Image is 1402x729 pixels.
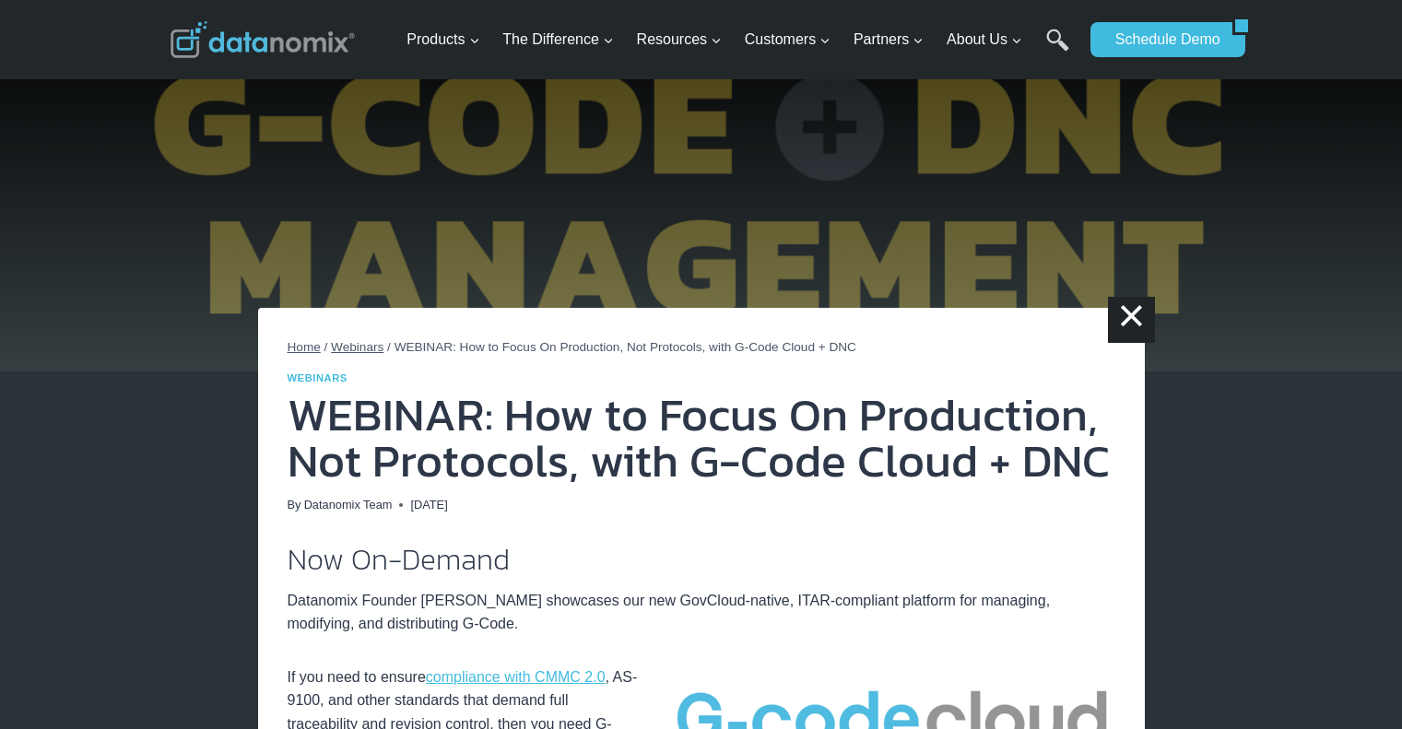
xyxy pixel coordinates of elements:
[854,28,924,52] span: Partners
[304,498,393,511] a: Datanomix Team
[288,372,348,383] a: Webinars
[395,340,856,354] span: WEBINAR: How to Focus On Production, Not Protocols, with G-Code Cloud + DNC
[426,669,606,685] a: compliance with CMMC 2.0
[745,28,831,52] span: Customers
[288,392,1115,484] h1: WEBINAR: How to Focus On Production, Not Protocols, with G-Code Cloud + DNC
[399,10,1081,70] nav: Primary Navigation
[288,589,1115,636] p: Datanomix Founder [PERSON_NAME] showcases our new GovCloud-native, ITAR-compliant platform for ma...
[1090,22,1232,57] a: Schedule Demo
[171,21,355,58] img: Datanomix
[947,28,1022,52] span: About Us
[387,340,391,354] span: /
[288,496,301,514] span: By
[637,28,722,52] span: Resources
[288,337,1115,358] nav: Breadcrumbs
[406,28,479,52] span: Products
[1108,297,1154,343] a: ×
[288,340,321,354] a: Home
[324,340,328,354] span: /
[331,340,383,354] a: Webinars
[410,496,447,514] time: [DATE]
[288,545,1115,574] h2: Now On-Demand
[1046,29,1069,70] a: Search
[502,28,614,52] span: The Difference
